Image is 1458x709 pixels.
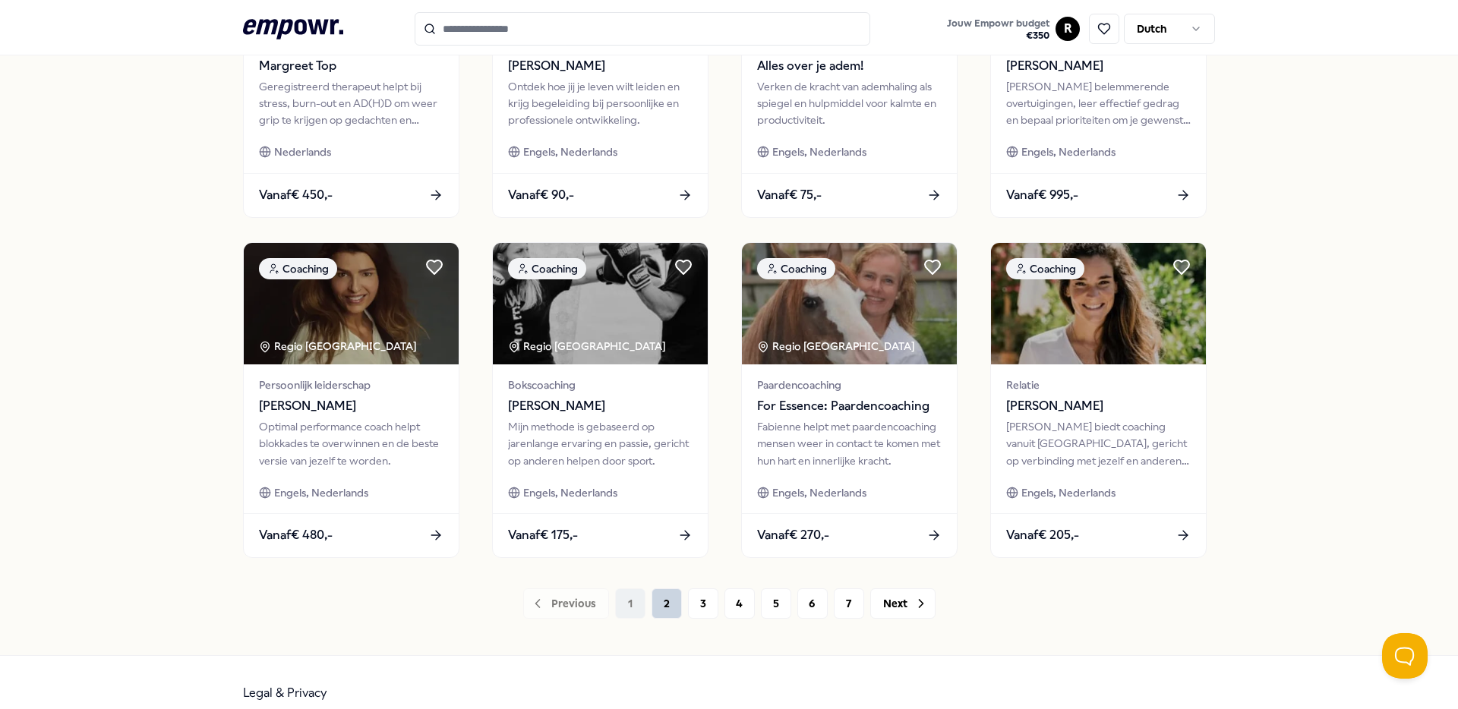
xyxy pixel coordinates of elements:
span: Vanaf € 270,- [757,525,829,545]
span: Persoonlijk leiderschap [259,377,443,393]
button: 5 [761,588,791,619]
div: Regio [GEOGRAPHIC_DATA] [508,338,668,354]
img: package image [493,243,708,364]
div: [PERSON_NAME] biedt coaching vanuit [GEOGRAPHIC_DATA], gericht op verbinding met jezelf en andere... [1006,418,1191,469]
span: [PERSON_NAME] [259,396,443,416]
span: [PERSON_NAME] [508,396,693,416]
span: Vanaf € 480,- [259,525,333,545]
span: Engels, Nederlands [772,143,866,160]
div: Geregistreerd therapeut helpt bij stress, burn-out en AD(H)D om weer grip te krijgen op gedachten... [259,78,443,129]
div: [PERSON_NAME] belemmerende overtuigingen, leer effectief gedrag en bepaal prioriteiten om je gewe... [1006,78,1191,129]
span: Vanaf € 205,- [1006,525,1079,545]
span: [PERSON_NAME] [1006,396,1191,416]
span: € 350 [947,30,1049,42]
span: Engels, Nederlands [772,484,866,501]
span: Vanaf € 450,- [259,185,333,205]
button: 2 [652,588,682,619]
span: Engels, Nederlands [274,484,368,501]
span: Margreet Top [259,56,443,76]
div: Verken de kracht van ademhaling als spiegel en hulpmiddel voor kalmte en productiviteit. [757,78,942,129]
span: Bokscoaching [508,377,693,393]
img: package image [742,243,957,364]
button: 4 [724,588,755,619]
button: 6 [797,588,828,619]
span: Engels, Nederlands [1021,143,1116,160]
span: Engels, Nederlands [1021,484,1116,501]
button: Jouw Empowr budget€350 [944,14,1052,45]
button: R [1056,17,1080,41]
iframe: Help Scout Beacon - Open [1382,633,1428,679]
div: Coaching [508,258,586,279]
span: For Essence: Paardencoaching [757,396,942,416]
a: Jouw Empowr budget€350 [941,13,1056,45]
div: Mijn methode is gebaseerd op jarenlange ervaring en passie, gericht op anderen helpen door sport. [508,418,693,469]
span: [PERSON_NAME] [1006,56,1191,76]
div: Ontdek hoe jij je leven wilt leiden en krijg begeleiding bij persoonlijke en professionele ontwik... [508,78,693,129]
span: Paardencoaching [757,377,942,393]
div: Optimal performance coach helpt blokkades te overwinnen en de beste versie van jezelf te worden. [259,418,443,469]
div: Fabienne helpt met paardencoaching mensen weer in contact te komen met hun hart en innerlijke kra... [757,418,942,469]
span: Vanaf € 75,- [757,185,822,205]
img: package image [991,243,1206,364]
span: Vanaf € 995,- [1006,185,1078,205]
span: Alles over je adem! [757,56,942,76]
img: package image [244,243,459,364]
div: Coaching [757,258,835,279]
span: Engels, Nederlands [523,484,617,501]
span: [PERSON_NAME] [508,56,693,76]
a: package imageCoachingRegio [GEOGRAPHIC_DATA] PaardencoachingFor Essence: PaardencoachingFabienne ... [741,242,958,558]
a: Legal & Privacy [243,685,327,700]
span: Vanaf € 175,- [508,525,578,545]
div: Regio [GEOGRAPHIC_DATA] [757,338,917,354]
span: Jouw Empowr budget [947,17,1049,30]
button: Next [870,588,936,619]
span: Engels, Nederlands [523,143,617,160]
a: package imageCoachingRegio [GEOGRAPHIC_DATA] Persoonlijk leiderschap[PERSON_NAME]Optimal performa... [243,242,459,558]
button: 3 [688,588,718,619]
input: Search for products, categories or subcategories [415,12,870,46]
span: Relatie [1006,377,1191,393]
div: Regio [GEOGRAPHIC_DATA] [259,338,419,354]
div: Coaching [259,258,337,279]
button: 7 [834,588,864,619]
a: package imageCoachingRelatie[PERSON_NAME][PERSON_NAME] biedt coaching vanuit [GEOGRAPHIC_DATA], g... [990,242,1207,558]
span: Nederlands [274,143,331,160]
span: Vanaf € 90,- [508,185,574,205]
div: Coaching [1006,258,1084,279]
a: package imageCoachingRegio [GEOGRAPHIC_DATA] Bokscoaching[PERSON_NAME]Mijn methode is gebaseerd o... [492,242,708,558]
